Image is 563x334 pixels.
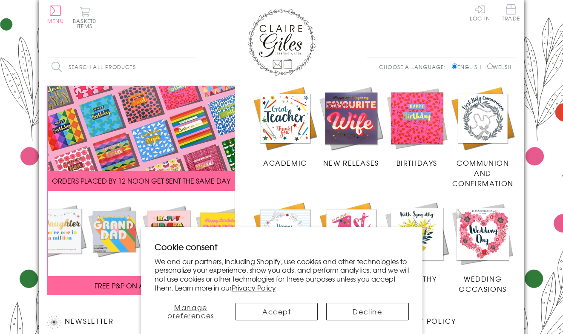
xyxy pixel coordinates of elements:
button: Menu [47,6,64,23]
a: Sympathy [384,201,450,284]
h2: Cookie consent [155,241,409,253]
button: Basket0 items [73,7,96,29]
p: We and our partners, including Shopify, use cookies and other technologies to personalize your ex... [155,257,409,292]
a: New Releases [318,86,384,168]
span: 0 items [77,17,96,30]
a: Log In [470,4,490,21]
button: Manage preferences [155,303,227,320]
span: New Releases [323,158,379,168]
a: Anniversary [252,201,318,284]
span: Wedding Occasions [459,274,506,294]
a: Wedding Occasions [450,201,516,294]
h2: Newsletter [47,316,192,328]
a: Trade [502,4,520,23]
a: Communion and Confirmation [450,86,516,189]
img: Claire Giles Greetings Cards [247,9,316,76]
a: Birthdays [384,86,450,168]
span: FREE P&P ON ALL UK ORDERS [95,280,188,291]
input: English [452,63,457,69]
a: Privacy Policy [388,316,456,327]
span: Manage preferences [167,302,214,320]
input: Search all products [47,58,196,77]
label: Welsh [487,63,511,71]
span: Academic [263,158,307,168]
input: Search [188,58,196,77]
a: Age Cards [318,201,384,284]
button: Decline [326,303,408,320]
a: Privacy Policy [232,282,276,293]
button: Accept [236,303,318,320]
span: Communion and Confirmation [452,158,514,188]
span: Trade [502,4,520,21]
p: Choose a language: [379,63,450,71]
input: Welsh [487,63,493,69]
span: ORDERS PLACED BY 12 NOON GET SENT THE SAME DAY [52,176,230,186]
label: English [452,63,485,71]
span: Menu [47,17,64,25]
a: Academic [252,86,318,168]
span: Birthdays [396,158,437,168]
